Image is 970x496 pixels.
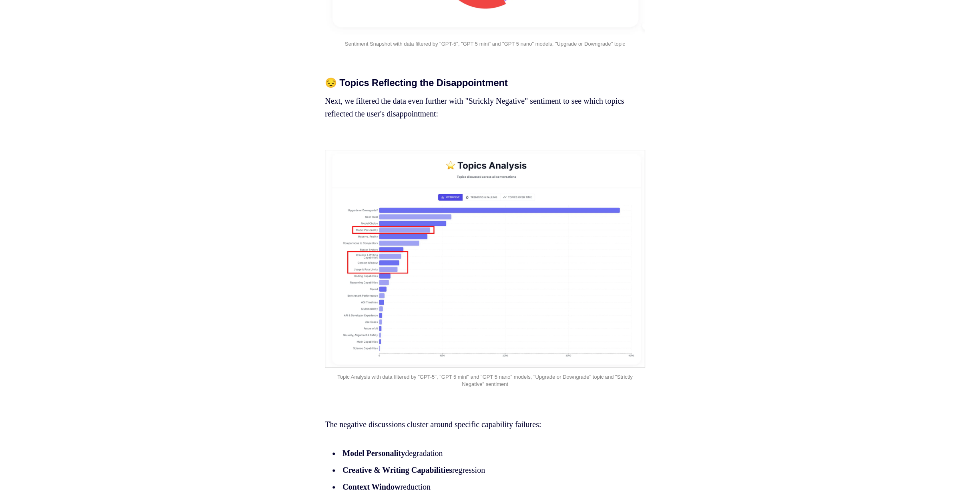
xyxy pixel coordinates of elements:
strong: Model Personality [343,449,405,458]
span: Sentiment Snapshot with data filtered by "GPT-5", "GPT 5 mini" and "GPT 5 nano" models, "Upgrade ... [345,41,625,47]
strong: Context Window [343,482,400,491]
h3: 😔 Topics Reflecting the Disappointment [325,77,645,88]
p: Next, we filtered the data even further with "Strickly Negative" sentiment to see which topics re... [325,94,645,120]
p: The negative discussions cluster around specific capability failures: [325,418,645,431]
li: degradation [340,447,633,460]
li: regression [340,464,633,476]
span: Topic Analysis with data filtered by "GPT-5", "GPT 5 mini" and "GPT 5 nano" models, "Upgrade or D... [337,374,634,387]
strong: Creative & Writing Capabilities [343,466,452,474]
li: reduction [340,480,633,493]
